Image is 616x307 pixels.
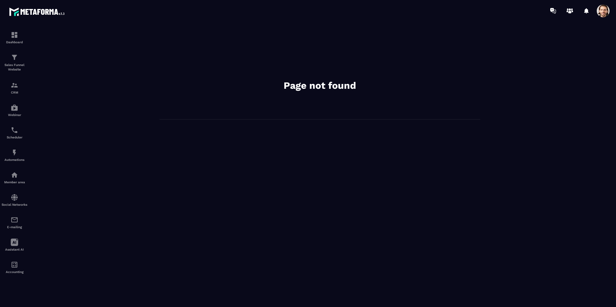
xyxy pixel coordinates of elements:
[2,180,27,184] p: Member area
[2,113,27,117] p: Webinar
[11,81,18,89] img: formation
[224,79,416,92] h2: Page not found
[11,149,18,156] img: automations
[11,261,18,269] img: accountant
[2,189,27,211] a: social-networksocial-networkSocial Networks
[11,171,18,179] img: automations
[2,270,27,274] p: Accounting
[2,158,27,162] p: Automations
[11,104,18,112] img: automations
[2,91,27,94] p: CRM
[2,166,27,189] a: automationsautomationsMember area
[11,54,18,61] img: formation
[2,99,27,121] a: automationsautomationsWebinar
[2,63,27,72] p: Sales Funnel Website
[2,49,27,77] a: formationformationSales Funnel Website
[2,77,27,99] a: formationformationCRM
[2,225,27,229] p: E-mailing
[2,256,27,278] a: accountantaccountantAccounting
[2,26,27,49] a: formationformationDashboard
[11,31,18,39] img: formation
[9,6,67,18] img: logo
[2,144,27,166] a: automationsautomationsAutomations
[2,203,27,206] p: Social Networks
[2,136,27,139] p: Scheduler
[11,216,18,224] img: email
[2,121,27,144] a: schedulerschedulerScheduler
[2,248,27,251] p: Assistant AI
[2,40,27,44] p: Dashboard
[2,211,27,234] a: emailemailE-mailing
[2,234,27,256] a: Assistant AI
[11,126,18,134] img: scheduler
[11,194,18,201] img: social-network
